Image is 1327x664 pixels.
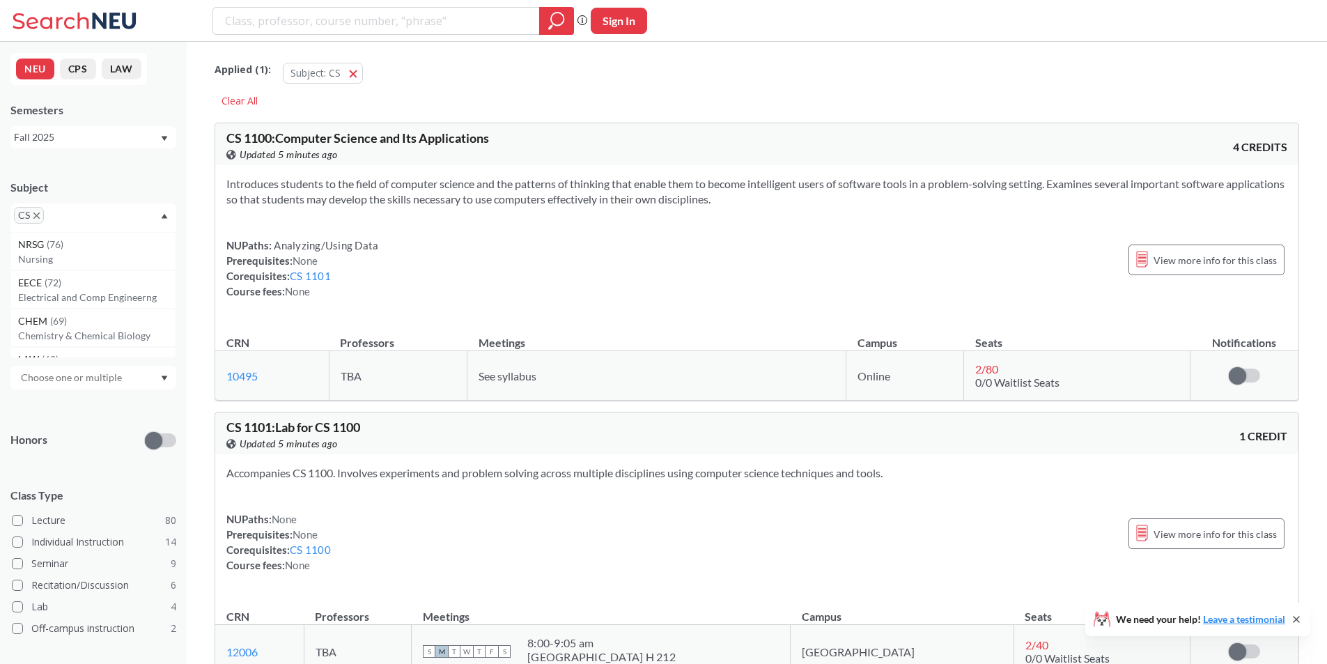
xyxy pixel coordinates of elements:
[290,270,331,282] a: CS 1101
[18,329,176,343] p: Chemistry & Chemical Biology
[18,237,47,252] span: NRSG
[12,555,176,573] label: Seminar
[18,275,45,291] span: EECE
[10,488,176,503] span: Class Type
[290,66,341,79] span: Subject: CS
[12,619,176,638] label: Off-campus instruction
[10,102,176,118] div: Semesters
[479,369,536,383] span: See syllabus
[226,335,249,350] div: CRN
[293,254,318,267] span: None
[33,213,40,219] svg: X to remove pill
[283,63,363,84] button: Subject: CS
[12,533,176,551] label: Individual Instruction
[240,436,338,451] span: Updated 5 minutes ago
[226,511,331,573] div: NUPaths: Prerequisites: Corequisites: Course fees:
[18,252,176,266] p: Nursing
[171,578,176,593] span: 6
[12,511,176,530] label: Lecture
[467,321,846,351] th: Meetings
[498,645,511,658] span: S
[161,136,168,141] svg: Dropdown arrow
[527,650,676,664] div: [GEOGRAPHIC_DATA] H 212
[486,645,498,658] span: F
[10,180,176,195] div: Subject
[846,321,964,351] th: Campus
[1116,615,1285,624] span: We need your help!
[460,645,473,658] span: W
[10,366,176,389] div: Dropdown arrow
[1025,638,1048,651] span: 2 / 40
[1203,613,1285,625] a: Leave a testimonial
[10,126,176,148] div: Fall 2025Dropdown arrow
[964,321,1190,351] th: Seats
[47,238,63,250] span: ( 76 )
[60,59,96,79] button: CPS
[272,513,297,525] span: None
[285,559,310,571] span: None
[226,369,258,383] a: 10495
[226,609,249,624] div: CRN
[224,9,529,33] input: Class, professor, course number, "phrase"
[14,207,44,224] span: CSX to remove pill
[591,8,647,34] button: Sign In
[435,645,448,658] span: M
[1233,139,1287,155] span: 4 CREDITS
[10,203,176,232] div: CSX to remove pillDropdown arrowNRSG(76)NursingEECE(72)Electrical and Comp EngineerngCHEM(69)Chem...
[161,376,168,381] svg: Dropdown arrow
[12,576,176,594] label: Recitation/Discussion
[412,595,791,625] th: Meetings
[45,277,61,288] span: ( 72 )
[527,636,676,650] div: 8:00 - 9:05 am
[16,59,54,79] button: NEU
[285,285,310,298] span: None
[50,315,67,327] span: ( 69 )
[791,595,1014,625] th: Campus
[548,11,565,31] svg: magnifying glass
[215,91,265,111] div: Clear All
[165,513,176,528] span: 80
[473,645,486,658] span: T
[102,59,141,79] button: LAW
[272,239,378,252] span: Analyzing/Using Data
[18,291,176,304] p: Electrical and Comp Engineerng
[1239,428,1287,444] span: 1 CREDIT
[846,351,964,401] td: Online
[448,645,460,658] span: T
[14,130,160,145] div: Fall 2025
[293,528,318,541] span: None
[18,314,50,329] span: CHEM
[975,376,1060,389] span: 0/0 Waitlist Seats
[240,147,338,162] span: Updated 5 minutes ago
[329,351,467,401] td: TBA
[42,353,59,365] span: ( 68 )
[165,534,176,550] span: 14
[14,369,131,386] input: Choose one or multiple
[18,352,42,367] span: LAW
[215,62,271,77] span: Applied ( 1 ):
[171,556,176,571] span: 9
[226,176,1287,207] section: Introduces students to the field of computer science and the patterns of thinking that enable the...
[226,238,378,299] div: NUPaths: Prerequisites: Corequisites: Course fees:
[171,599,176,615] span: 4
[539,7,574,35] div: magnifying glass
[161,213,168,219] svg: Dropdown arrow
[304,595,411,625] th: Professors
[329,321,467,351] th: Professors
[226,130,489,146] span: CS 1100 : Computer Science and Its Applications
[1154,525,1277,543] span: View more info for this class
[226,645,258,658] a: 12006
[1190,595,1298,625] th: Notifications
[1154,252,1277,269] span: View more info for this class
[12,598,176,616] label: Lab
[171,621,176,636] span: 2
[10,432,47,448] p: Honors
[423,645,435,658] span: S
[290,543,331,556] a: CS 1100
[1190,321,1299,351] th: Notifications
[975,362,998,376] span: 2 / 80
[1014,595,1190,625] th: Seats
[226,465,1287,481] section: Accompanies CS 1100. Involves experiments and problem solving across multiple disciplines using c...
[226,419,360,435] span: CS 1101 : Lab for CS 1100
